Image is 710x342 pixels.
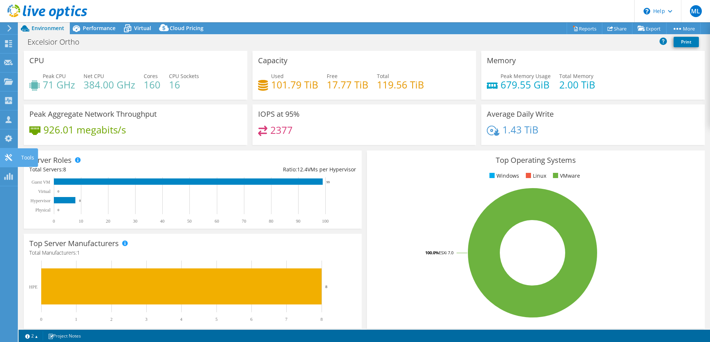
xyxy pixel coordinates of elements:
[29,156,72,164] h3: Server Roles
[160,219,165,224] text: 40
[193,165,356,174] div: Ratio: VMs per Hypervisor
[29,284,38,290] text: HPE
[29,239,119,248] h3: Top Server Manufacturers
[38,189,51,194] text: Virtual
[439,250,453,255] tspan: ESXi 7.0
[43,72,66,80] span: Peak CPU
[77,249,80,256] span: 1
[377,72,389,80] span: Total
[32,25,64,32] span: Environment
[501,72,551,80] span: Peak Memory Usage
[270,126,293,134] h4: 2377
[258,110,300,118] h3: IOPS at 95%
[502,126,538,134] h4: 1.43 TiB
[551,172,580,180] li: VMware
[110,317,113,322] text: 2
[326,180,330,184] text: 99
[285,317,287,322] text: 7
[84,81,135,89] h4: 384.00 GHz
[134,25,151,32] span: Virtual
[242,219,246,224] text: 70
[63,166,66,173] span: 8
[106,219,110,224] text: 20
[271,81,318,89] h4: 101.79 TiB
[29,110,157,118] h3: Peak Aggregate Network Throughput
[632,23,667,34] a: Export
[29,57,44,65] h3: CPU
[30,198,51,203] text: Hypervisor
[425,250,439,255] tspan: 100.0%
[327,81,368,89] h4: 17.77 TiB
[32,180,50,185] text: Guest VM
[40,317,42,322] text: 0
[322,219,329,224] text: 100
[43,126,126,134] h4: 926.01 megabits/s
[524,172,546,180] li: Linux
[145,317,147,322] text: 3
[169,72,199,80] span: CPU Sockets
[187,219,192,224] text: 50
[674,37,699,47] a: Print
[501,81,551,89] h4: 679.55 GiB
[43,81,75,89] h4: 71 GHz
[271,72,284,80] span: Used
[320,317,323,322] text: 8
[75,317,77,322] text: 1
[83,25,115,32] span: Performance
[690,5,702,17] span: ML
[180,317,182,322] text: 4
[24,38,91,46] h1: Excelsior Ortho
[169,81,199,89] h4: 16
[372,156,699,164] h3: Top Operating Systems
[666,23,701,34] a: More
[559,72,593,80] span: Total Memory
[487,110,554,118] h3: Average Daily Write
[133,219,137,224] text: 30
[79,199,81,203] text: 8
[53,219,55,224] text: 0
[58,190,59,193] text: 0
[488,172,519,180] li: Windows
[602,23,632,34] a: Share
[144,72,158,80] span: Cores
[487,57,516,65] h3: Memory
[84,72,104,80] span: Net CPU
[559,81,595,89] h4: 2.00 TiB
[20,331,43,341] a: 2
[567,23,602,34] a: Reports
[327,72,338,80] span: Free
[144,81,160,89] h4: 160
[325,284,328,289] text: 8
[43,331,86,341] a: Project Notes
[17,148,38,167] div: Tools
[215,219,219,224] text: 60
[377,81,424,89] h4: 119.56 TiB
[250,317,253,322] text: 6
[29,165,193,174] div: Total Servers:
[644,8,650,14] svg: \n
[258,57,287,65] h3: Capacity
[79,219,83,224] text: 10
[269,219,273,224] text: 80
[215,317,218,322] text: 5
[29,249,356,257] h4: Total Manufacturers:
[296,219,300,224] text: 90
[170,25,203,32] span: Cloud Pricing
[58,208,59,212] text: 0
[297,166,307,173] span: 12.4
[35,207,51,213] text: Physical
